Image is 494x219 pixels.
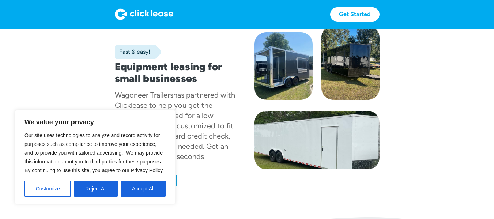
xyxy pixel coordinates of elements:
img: Logo [115,8,173,20]
a: Get Started [330,7,380,22]
span: Our site uses technologies to analyze and record activity for purposes such as compliance to impr... [24,132,164,173]
div: Fast & easy! [115,48,150,56]
button: Accept All [121,181,166,197]
p: We value your privacy [24,118,166,127]
div: Wagoneer Trailers [115,91,173,99]
button: Reject All [74,181,118,197]
h1: Equipment leasing for small businesses [115,61,240,84]
div: We value your privacy [15,110,176,204]
button: Customize [24,181,71,197]
div: has partnered with Clicklease to help you get the equipment you need for a low monthly payment, c... [115,91,235,161]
